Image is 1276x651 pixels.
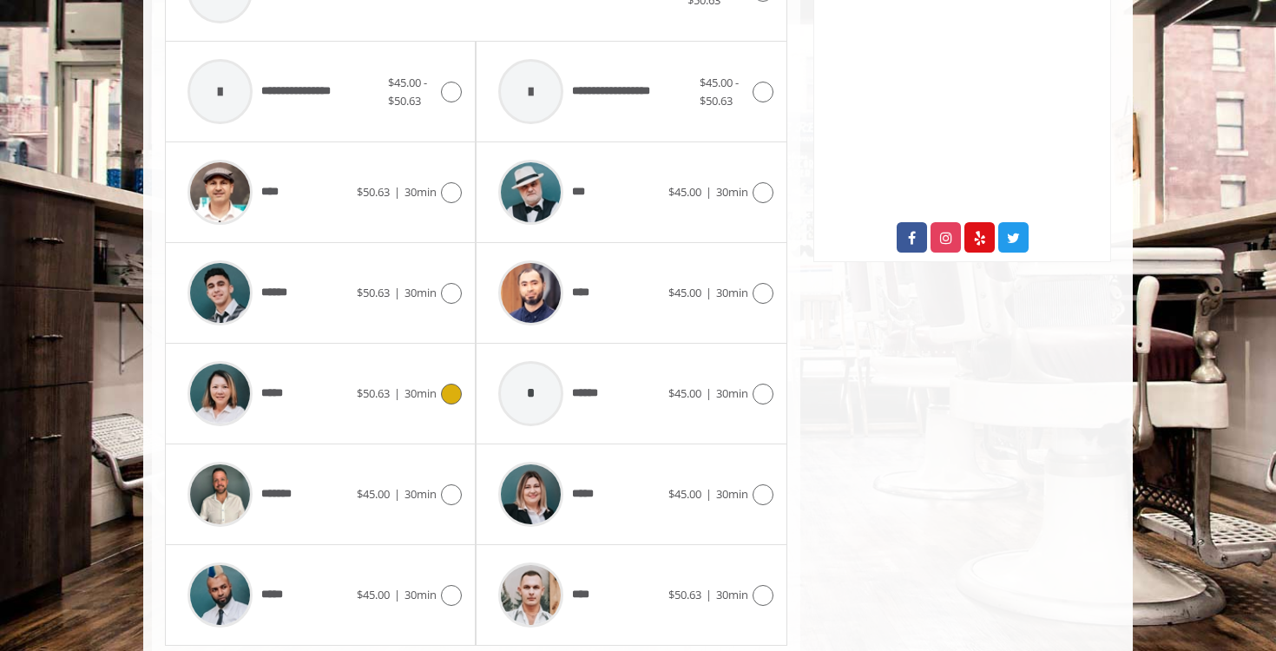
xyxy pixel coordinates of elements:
[357,285,390,300] span: $50.63
[716,184,748,200] span: 30min
[394,587,400,602] span: |
[357,587,390,602] span: $45.00
[668,486,701,502] span: $45.00
[394,486,400,502] span: |
[716,385,748,401] span: 30min
[405,285,437,300] span: 30min
[394,385,400,401] span: |
[716,285,748,300] span: 30min
[405,486,437,502] span: 30min
[357,385,390,401] span: $50.63
[357,184,390,200] span: $50.63
[394,285,400,300] span: |
[706,587,712,602] span: |
[668,285,701,300] span: $45.00
[716,587,748,602] span: 30min
[405,184,437,200] span: 30min
[668,587,701,602] span: $50.63
[668,385,701,401] span: $45.00
[706,184,712,200] span: |
[357,486,390,502] span: $45.00
[405,587,437,602] span: 30min
[388,75,427,108] span: $45.00 - $50.63
[706,385,712,401] span: |
[706,486,712,502] span: |
[394,184,400,200] span: |
[700,75,739,108] span: $45.00 - $50.63
[405,385,437,401] span: 30min
[716,486,748,502] span: 30min
[706,285,712,300] span: |
[668,184,701,200] span: $45.00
